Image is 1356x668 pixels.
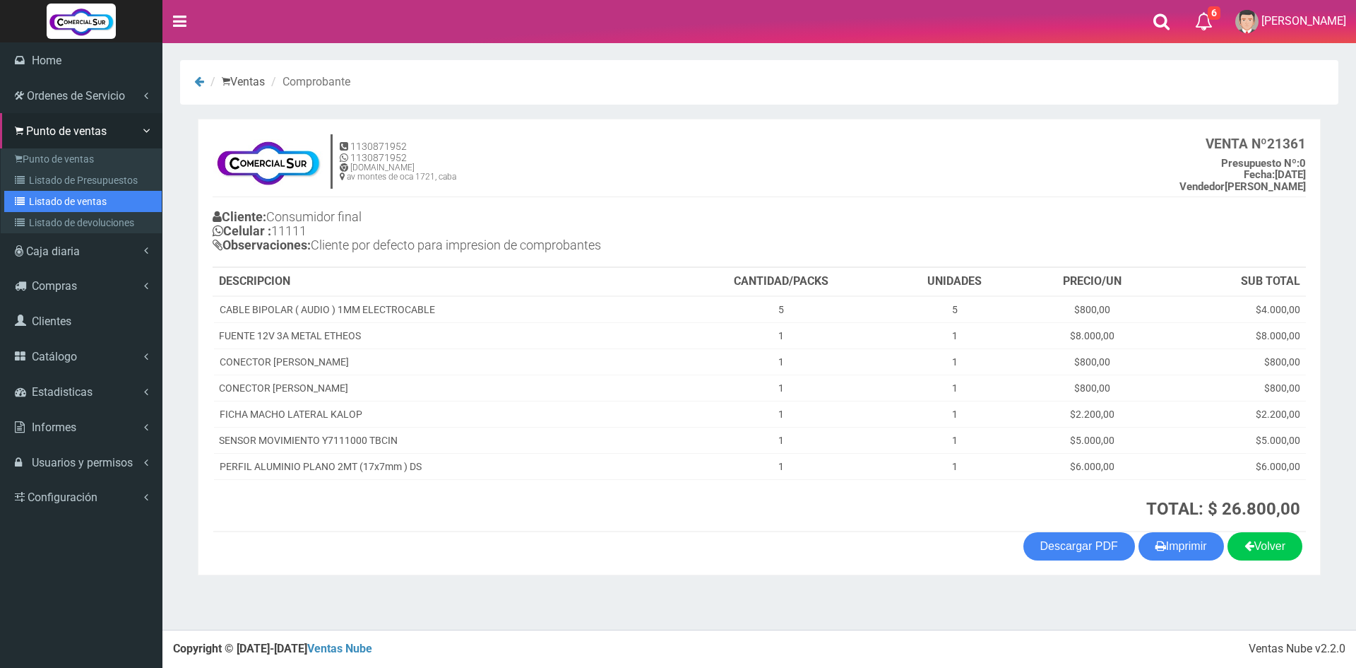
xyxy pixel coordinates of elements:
b: 0 [1221,157,1306,170]
th: PRECIO/UN [1021,268,1162,296]
th: UNIDADES [888,268,1021,296]
a: Ventas Nube [307,642,372,655]
td: 5 [674,296,888,323]
td: PERFIL ALUMINIO PLANO 2MT (17x7mm ) DS [213,453,674,479]
td: 1 [674,375,888,401]
td: 1 [888,348,1021,375]
a: Listado de Presupuestos [4,170,162,191]
td: 1 [888,322,1021,348]
td: $6.000,00 [1021,453,1162,479]
td: 1 [674,322,888,348]
div: Ventas Nube v2.2.0 [1249,641,1345,657]
button: Imprimir [1138,532,1224,561]
td: 1 [674,401,888,427]
span: Home [32,54,61,67]
a: Punto de ventas [4,148,162,170]
td: 1 [674,427,888,453]
span: Informes [32,421,76,434]
td: $800,00 [1162,348,1306,375]
td: $2.200,00 [1021,401,1162,427]
strong: Fecha: [1244,168,1275,181]
td: $800,00 [1021,348,1162,375]
td: FUENTE 12V 3A METAL ETHEOS [213,322,674,348]
strong: Copyright © [DATE]-[DATE] [173,642,372,655]
span: Configuración [28,491,97,504]
b: 21361 [1206,136,1306,152]
span: Clientes [32,315,71,328]
td: 1 [888,453,1021,479]
th: SUB TOTAL [1162,268,1306,296]
span: Usuarios y permisos [32,456,133,469]
a: Descargar PDF [1023,532,1135,561]
td: $8.000,00 [1162,322,1306,348]
b: Cliente: [213,209,266,224]
td: CONECTOR [PERSON_NAME] [213,348,674,375]
h6: [DOMAIN_NAME] av montes de oca 1721, caba [340,163,456,182]
b: [PERSON_NAME] [1179,180,1306,193]
td: 1 [674,453,888,479]
li: Comprobante [268,74,350,90]
a: Listado de ventas [4,191,162,212]
td: $5.000,00 [1162,427,1306,453]
td: 1 [888,427,1021,453]
span: Caja diaria [26,245,80,258]
strong: Presupuesto Nº: [1221,157,1299,170]
td: $8.000,00 [1021,322,1162,348]
h5: 1130871952 1130871952 [340,141,456,163]
td: 1 [888,375,1021,401]
span: [PERSON_NAME] [1261,14,1346,28]
th: CANTIDAD/PACKS [674,268,888,296]
td: $800,00 [1021,296,1162,323]
span: Ordenes de Servicio [27,89,125,102]
td: $800,00 [1162,375,1306,401]
td: 1 [674,348,888,375]
td: $6.000,00 [1162,453,1306,479]
span: Estadisticas [32,385,93,399]
img: f695dc5f3a855ddc19300c990e0c55a2.jpg [213,134,323,190]
td: CONECTOR [PERSON_NAME] [213,375,674,401]
td: $5.000,00 [1021,427,1162,453]
td: FICHA MACHO LATERAL KALOP [213,401,674,427]
td: 5 [888,296,1021,323]
li: Ventas [207,74,265,90]
th: DESCRIPCION [213,268,674,296]
strong: Vendedor [1179,180,1225,193]
strong: TOTAL: $ 26.800,00 [1146,499,1300,519]
b: [DATE] [1244,168,1306,181]
a: Volver [1227,532,1302,561]
h4: Consumidor final 11111 Cliente por defecto para impresion de comprobantes [213,206,759,259]
b: Observaciones: [213,238,311,252]
a: Listado de devoluciones [4,212,162,233]
strong: VENTA Nº [1206,136,1267,152]
span: 6 [1208,6,1220,20]
td: $800,00 [1021,375,1162,401]
span: Punto de ventas [26,124,107,138]
td: CABLE BIPOLAR ( AUDIO ) 1MM ELECTROCABLE [213,296,674,323]
img: User Image [1235,10,1259,33]
span: Catálogo [32,350,77,363]
img: Logo grande [47,4,116,39]
b: Celular : [213,223,271,238]
td: $4.000,00 [1162,296,1306,323]
td: SENSOR MOVIMIENTO Y7111000 TBCIN [213,427,674,453]
td: 1 [888,401,1021,427]
span: Compras [32,279,77,293]
td: $2.200,00 [1162,401,1306,427]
